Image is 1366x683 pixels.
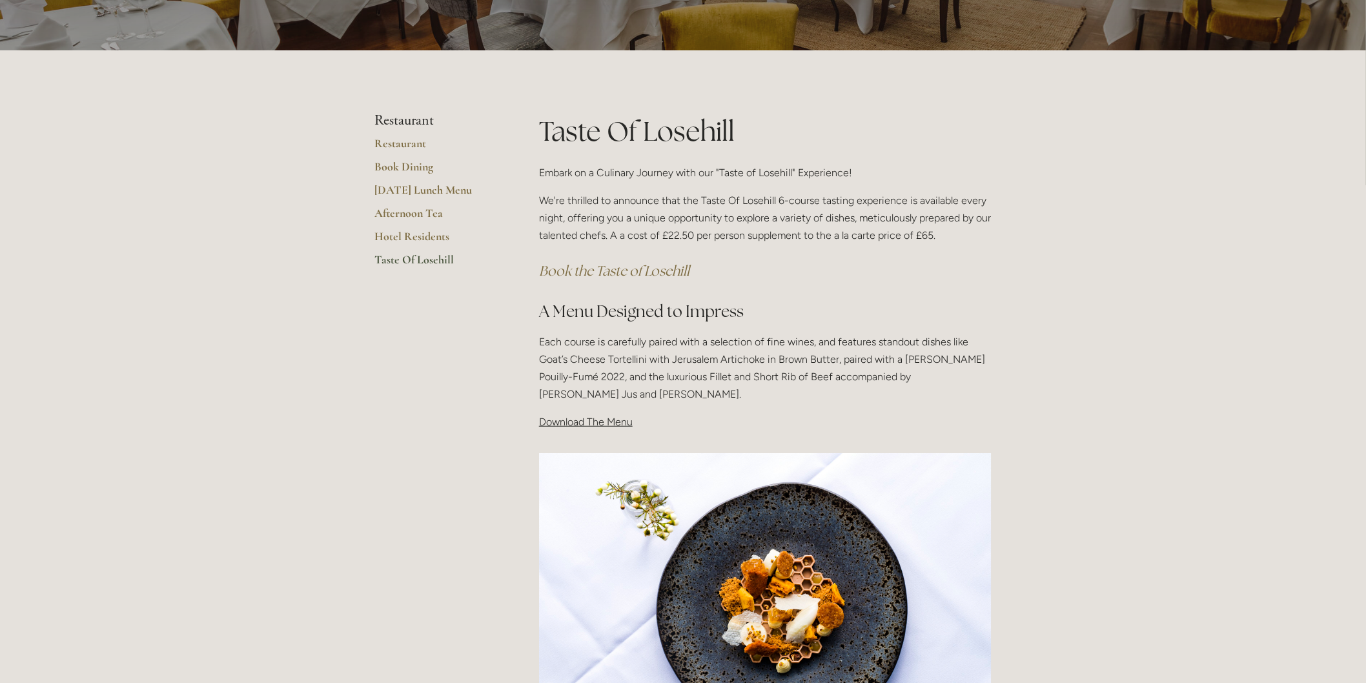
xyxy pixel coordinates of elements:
[374,206,498,229] a: Afternoon Tea
[374,112,498,129] li: Restaurant
[539,300,992,323] h2: A Menu Designed to Impress
[539,112,992,150] h1: Taste Of Losehill
[374,136,498,159] a: Restaurant
[539,262,689,280] a: Book the Taste of Losehill
[539,164,992,181] p: Embark on a Culinary Journey with our "Taste of Losehill" Experience!
[374,183,498,206] a: [DATE] Lunch Menu
[374,229,498,252] a: Hotel Residents
[374,252,498,276] a: Taste Of Losehill
[374,159,498,183] a: Book Dining
[539,192,992,245] p: We're thrilled to announce that the Taste Of Losehill 6-course tasting experience is available ev...
[539,416,633,428] span: Download The Menu
[539,333,992,403] p: Each course is carefully paired with a selection of fine wines, and features standout dishes like...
